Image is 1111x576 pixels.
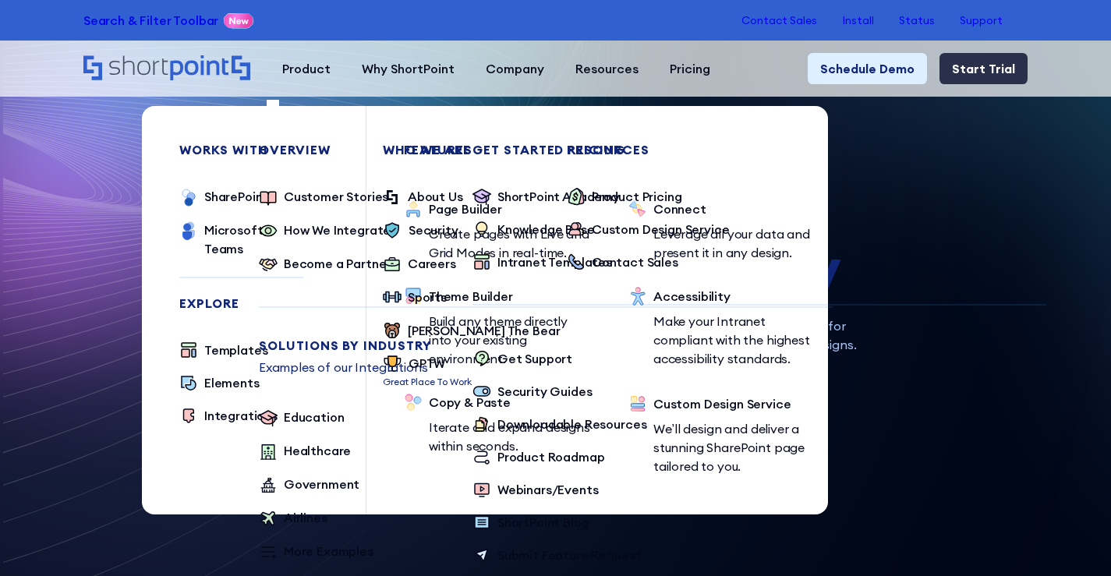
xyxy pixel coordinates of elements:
[842,14,874,27] a: Install
[409,221,458,239] div: Security
[472,349,572,369] a: Get Support
[497,513,589,532] div: ShortPoint Blog
[259,187,388,208] a: Customer Stories
[179,406,278,426] a: Integrations
[560,53,654,84] a: Resources
[383,187,463,208] a: About Us
[592,253,678,271] div: Contact Sales
[267,53,346,84] a: Product
[284,254,391,273] div: Become a Partner
[472,513,589,533] a: ShortPoint Blog
[346,53,470,84] a: Why ShortPoint
[939,53,1028,84] a: Start Trial
[284,475,359,493] div: Government
[808,53,927,84] a: Schedule Demo
[383,354,472,375] a: GPTW
[259,358,833,376] p: Examples of our Integrations
[497,415,646,433] div: Downloadable Resources
[472,546,641,566] a: Submit Feature Request
[408,321,560,340] div: [PERSON_NAME] The Bear
[472,187,620,207] a: ShortPoint Academy
[408,254,456,273] div: Careers
[83,11,218,30] a: Search & Filter Toolbar
[567,253,678,273] a: Contact Sales
[259,254,391,275] a: Become a Partner
[472,382,593,402] a: Security Guides
[259,542,373,563] a: More Examples
[179,187,268,208] a: SharePoint
[284,542,373,560] div: More Examples
[408,187,463,206] div: About Us
[204,341,268,359] div: Templates
[497,447,605,466] div: Product Roadmap
[179,341,268,361] a: Templates
[204,221,303,258] div: Microsoft Teams
[472,253,612,273] a: Intranet Templates
[567,220,730,240] a: Custom Design Service
[383,321,560,341] a: [PERSON_NAME] The Bear
[497,220,595,239] div: Knowledge Base
[259,408,345,429] a: Education
[284,441,351,460] div: Healthcare
[472,220,595,240] a: Knowledge Base
[383,143,957,156] div: Who we are
[899,14,935,27] a: Status
[486,59,544,78] div: Company
[567,187,682,207] a: Product Pricing
[259,339,833,352] div: Solutions by Industry
[741,14,817,27] a: Contact Sales
[179,373,260,394] a: Elements
[497,480,599,499] div: Webinars/Events
[383,221,458,242] a: Security
[204,187,268,206] div: SharePoint
[497,546,641,564] div: Submit Feature Request
[259,441,351,462] a: Healthcare
[383,254,456,275] a: Careers
[497,187,620,206] div: ShortPoint Academy
[383,288,447,309] a: Sports
[409,354,445,373] div: GPTW
[654,53,726,84] a: Pricing
[408,288,447,306] div: Sports
[204,406,278,425] div: Integrations
[670,59,710,78] div: Pricing
[497,253,612,271] div: Intranet Templates
[592,187,682,206] div: Product Pricing
[575,59,639,78] div: Resources
[179,221,303,258] a: Microsoft Teams
[179,143,303,156] div: works with
[472,143,1046,156] div: Get Started Resources
[259,143,833,156] div: Overview
[497,382,593,401] div: Security Guides
[83,55,251,82] a: Home
[284,187,388,206] div: Customer Stories
[592,220,730,239] div: Custom Design Service
[284,221,391,239] div: How We Integrate
[362,59,455,78] div: Why ShortPoint
[259,221,391,242] a: How We Integrate
[472,480,599,500] a: Webinars/Events
[284,408,345,426] div: Education
[282,59,331,78] div: Product
[383,375,472,389] p: Great Place To Work
[179,297,303,309] div: Explore
[470,53,560,84] a: Company
[472,447,605,468] a: Product Roadmap
[259,475,359,496] a: Government
[259,508,327,529] a: Airlines
[497,349,572,368] div: Get Support
[472,415,646,435] a: Downloadable Resources
[284,508,327,527] div: Airlines
[79,175,1033,298] h1: SharePoint Design has never been
[204,373,260,392] div: Elements
[960,14,1003,27] a: Support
